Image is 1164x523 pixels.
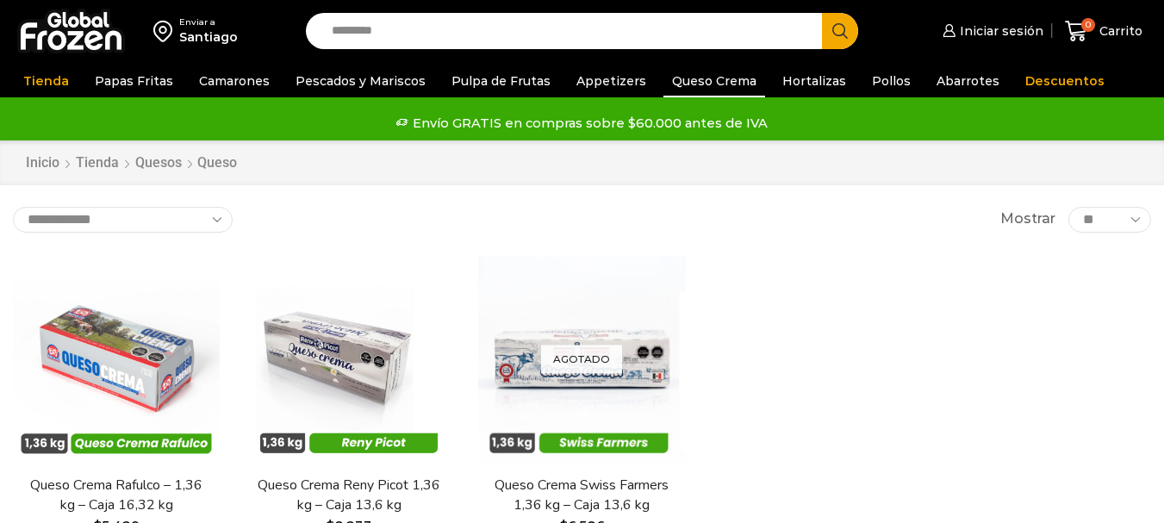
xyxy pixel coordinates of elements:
[489,476,675,515] a: Queso Crema Swiss Farmers 1,36 kg – Caja 13,6 kg
[938,14,1043,48] a: Iniciar sesión
[663,65,765,97] a: Queso Crema
[1061,11,1147,52] a: 0 Carrito
[75,153,120,173] a: Tienda
[568,65,655,97] a: Appetizers
[955,22,1043,40] span: Iniciar sesión
[1081,18,1095,32] span: 0
[287,65,434,97] a: Pescados y Mariscos
[256,476,442,515] a: Queso Crema Reny Picot 1,36 kg – Caja 13,6 kg
[23,476,209,515] a: Queso Crema Rafulco – 1,36 kg – Caja 16,32 kg
[443,65,559,97] a: Pulpa de Frutas
[863,65,919,97] a: Pollos
[179,16,238,28] div: Enviar a
[179,28,238,46] div: Santiago
[541,345,622,373] p: Agotado
[822,13,858,49] button: Search button
[774,65,855,97] a: Hortalizas
[86,65,182,97] a: Papas Fritas
[197,154,237,171] h1: Queso
[1000,209,1055,229] span: Mostrar
[928,65,1008,97] a: Abarrotes
[25,153,60,173] a: Inicio
[190,65,278,97] a: Camarones
[153,16,179,46] img: address-field-icon.svg
[134,153,183,173] a: Quesos
[13,207,233,233] select: Pedido de la tienda
[1017,65,1113,97] a: Descuentos
[15,65,78,97] a: Tienda
[1095,22,1142,40] span: Carrito
[25,153,237,173] nav: Breadcrumb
